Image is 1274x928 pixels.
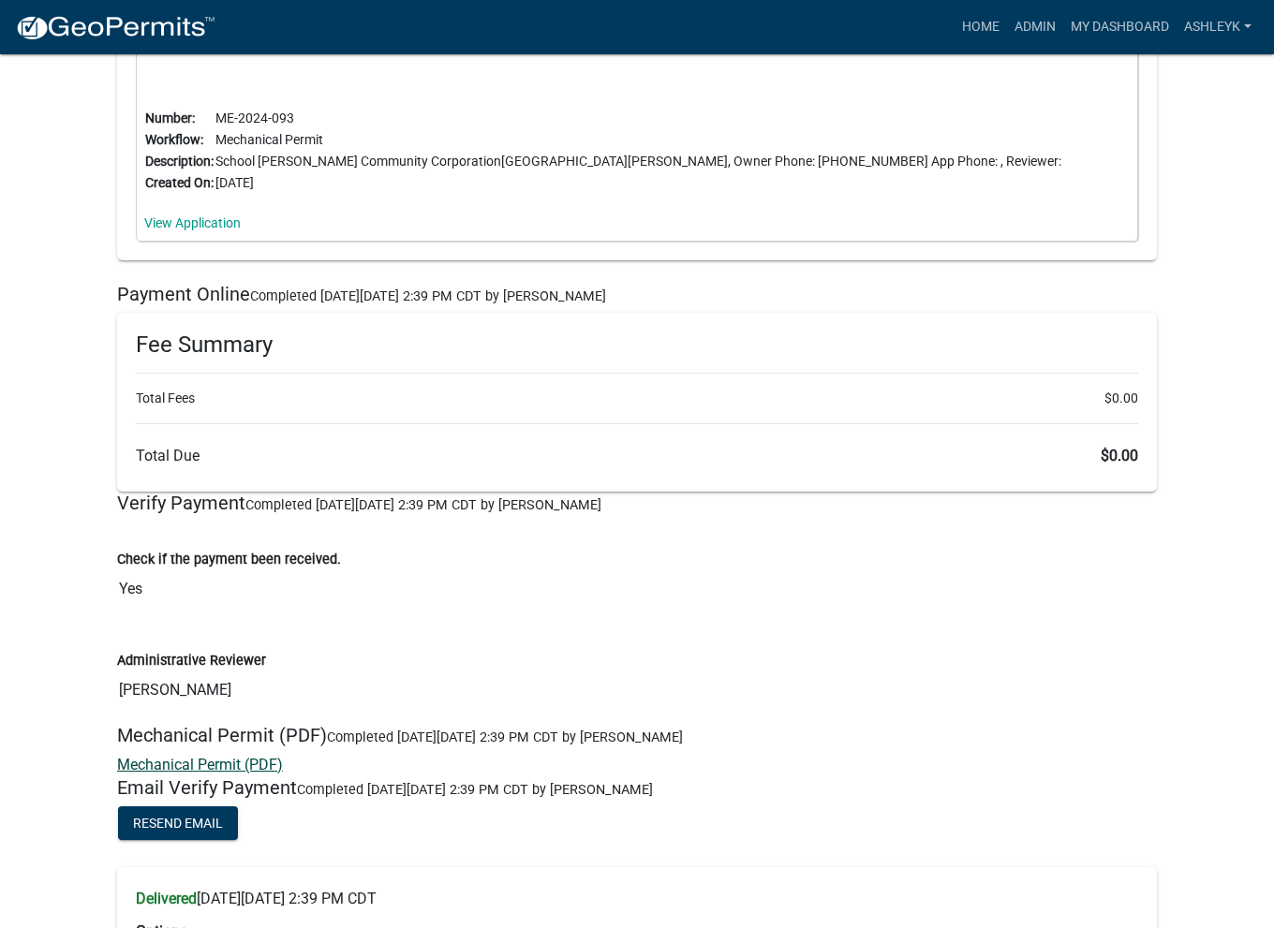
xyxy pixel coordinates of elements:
h5: Email Verify Payment [117,776,1157,799]
td: ME-2024-093 [215,108,1062,129]
h5: Mechanical Permit (PDF) [117,724,1157,746]
span: Completed [DATE][DATE] 2:39 PM CDT by [PERSON_NAME] [250,288,606,304]
span: Completed [DATE][DATE] 2:39 PM CDT by [PERSON_NAME] [245,497,601,513]
strong: Delivered [136,890,197,907]
span: $0.00 [1104,389,1138,408]
span: Resend Email [133,815,223,830]
h6: [DATE][DATE] 2:39 PM CDT [136,890,1138,907]
b: Number: [145,110,195,125]
h5: Verify Payment [117,492,1157,514]
span: Completed [DATE][DATE] 2:39 PM CDT by [PERSON_NAME] [297,782,653,798]
a: AshleyK [1177,9,1259,45]
h6: Total Due [136,447,1138,464]
td: Mechanical Permit [215,129,1062,151]
b: Workflow: [145,132,203,147]
h5: Payment Online [117,283,1157,305]
li: Total Fees [136,389,1138,408]
label: Check if the payment been received. [117,553,341,567]
span: $0.00 [1101,447,1138,464]
td: School [PERSON_NAME] Community Corporation[GEOGRAPHIC_DATA][PERSON_NAME], Owner Phone: [PHONE_NUM... [215,151,1062,172]
a: View Application [144,215,241,230]
span: Completed [DATE][DATE] 2:39 PM CDT by [PERSON_NAME] [327,729,683,745]
a: My Dashboard [1063,9,1177,45]
a: Mechanical Permit (PDF) [117,756,283,773]
td: [DATE] [215,172,1062,194]
label: Administrative Reviewer [117,655,266,668]
b: Description: [145,154,214,169]
button: Resend Email [118,806,238,840]
b: Created On: [145,175,214,190]
a: Admin [1007,9,1063,45]
a: Home [955,9,1007,45]
h6: Fee Summary [136,331,1138,359]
